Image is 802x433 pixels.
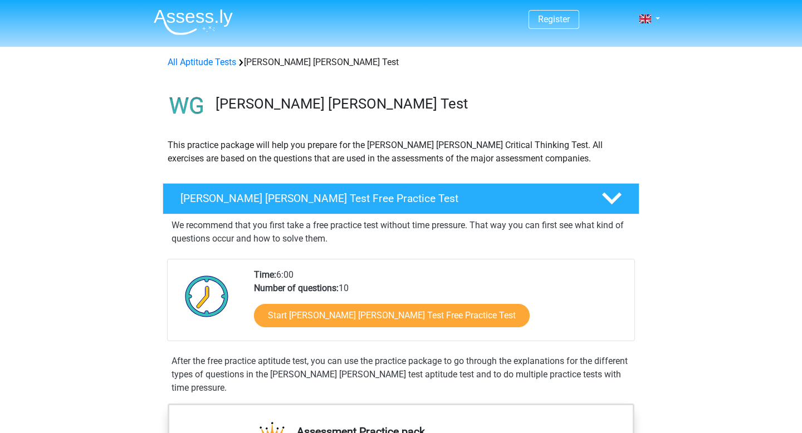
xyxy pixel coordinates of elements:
img: Clock [179,268,235,324]
a: All Aptitude Tests [168,57,236,67]
b: Number of questions: [254,283,339,293]
div: 6:00 10 [246,268,634,341]
a: [PERSON_NAME] [PERSON_NAME] Test Free Practice Test [158,183,644,214]
div: After the free practice aptitude test, you can use the practice package to go through the explana... [167,355,635,395]
div: [PERSON_NAME] [PERSON_NAME] Test [163,56,639,69]
p: We recommend that you first take a free practice test without time pressure. That way you can fir... [172,219,630,245]
a: Start [PERSON_NAME] [PERSON_NAME] Test Free Practice Test [254,304,530,327]
b: Time: [254,269,276,280]
a: Register [538,14,570,24]
img: Assessly [154,9,233,35]
h4: [PERSON_NAME] [PERSON_NAME] Test Free Practice Test [180,192,584,205]
p: This practice package will help you prepare for the [PERSON_NAME] [PERSON_NAME] Critical Thinking... [168,139,634,165]
h3: [PERSON_NAME] [PERSON_NAME] Test [216,95,630,112]
img: watson glaser test [163,82,211,130]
